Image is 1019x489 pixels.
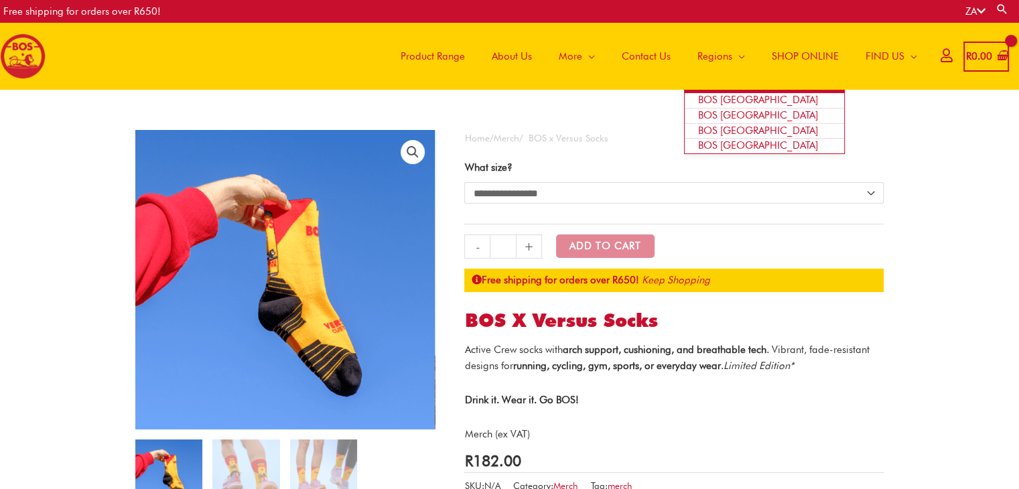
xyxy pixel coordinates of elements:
[723,360,793,372] em: Limited Edition*
[622,36,671,76] span: Contact Us
[608,23,684,90] a: Contact Us
[464,426,884,443] p: Merch (ex VAT)
[513,360,720,372] strong: running, cycling, gym, sports, or everyday wear
[698,139,818,151] span: BOS [GEOGRAPHIC_DATA]
[387,23,478,90] a: Product Range
[464,161,512,173] label: What size?
[698,109,818,121] span: BOS [GEOGRAPHIC_DATA]
[556,234,655,258] button: Add to Cart
[464,130,884,147] nav: Breadcrumb
[471,274,638,286] strong: Free shipping for orders over R650!
[377,23,931,90] nav: Site Navigation
[685,124,844,139] a: BOS [GEOGRAPHIC_DATA]
[641,274,709,286] a: Keep Shopping
[966,50,971,62] span: R
[559,36,582,76] span: More
[401,140,425,164] a: View full-screen image gallery
[966,50,992,62] bdi: 0.00
[492,36,532,76] span: About Us
[685,139,844,153] a: BOS [GEOGRAPHIC_DATA]
[464,133,489,143] a: Home
[866,36,904,76] span: FIND US
[684,23,758,90] a: Regions
[517,234,542,259] a: +
[698,125,818,137] span: BOS [GEOGRAPHIC_DATA]
[464,309,884,332] h1: BOS x Versus Socks
[963,42,1009,72] a: View Shopping Cart, empty
[562,344,766,356] strong: arch support, cushioning, and breathable tech
[464,394,578,406] strong: Drink it. Wear it. Go BOS!
[493,133,519,143] a: Merch
[772,36,839,76] span: SHOP ONLINE
[490,234,516,259] input: Product quantity
[464,451,472,470] span: R
[478,23,545,90] a: About Us
[685,93,844,109] a: BOS [GEOGRAPHIC_DATA]
[545,23,608,90] a: More
[965,5,986,17] a: ZA
[464,344,869,372] span: Active Crew socks with . Vibrant, fade-resistant designs for .
[758,23,852,90] a: SHOP ONLINE
[464,451,521,470] bdi: 182.00
[401,36,465,76] span: Product Range
[685,109,844,124] a: BOS [GEOGRAPHIC_DATA]
[698,94,818,106] span: BOS [GEOGRAPHIC_DATA]
[697,36,732,76] span: Regions
[464,234,490,259] a: -
[996,3,1009,15] a: Search button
